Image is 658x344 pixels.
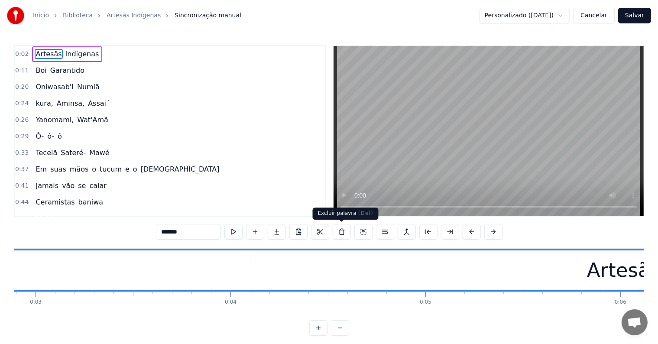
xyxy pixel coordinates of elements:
[87,98,110,108] span: Assai´
[76,82,100,92] span: Numiã
[46,131,55,141] span: ô-
[358,210,373,216] span: ( Del )
[60,148,87,158] span: Sateré-
[622,309,648,335] a: Bate-papo aberto
[313,208,379,220] div: Excluir palavra
[99,164,123,174] span: tucum
[66,214,76,224] span: no
[140,164,220,174] span: [DEMOGRAPHIC_DATA]
[49,164,67,174] span: suas
[132,164,138,174] span: o
[35,131,45,141] span: Ô-
[33,11,241,20] nav: breadcrumb
[15,99,29,108] span: 0:24
[35,197,75,207] span: Ceramistas
[69,164,90,174] span: mãos
[15,66,29,75] span: 0:11
[15,198,29,207] span: 0:44
[35,65,47,75] span: Boi
[15,214,29,223] span: 0:47
[175,11,241,20] span: Sincronização manual
[7,7,24,24] img: youka
[56,98,85,108] span: Aminsa,
[63,11,93,20] a: Biblioteca
[15,83,29,91] span: 0:20
[65,49,100,59] span: Indígenas
[15,116,29,124] span: 0:26
[88,181,107,191] span: calar
[35,148,58,158] span: Tecelã
[618,8,651,23] button: Salvar
[78,214,98,224] span: barro
[15,182,29,190] span: 0:41
[49,65,85,75] span: Garantido
[61,181,75,191] span: vão
[225,299,237,306] div: 0:04
[88,148,110,158] span: Mawé
[30,299,42,306] div: 0:03
[77,181,87,191] span: se
[573,8,615,23] button: Cancelar
[15,165,29,174] span: 0:37
[91,164,97,174] span: o
[57,131,63,141] span: ô
[107,11,161,20] a: Artesãs Indígenas
[615,299,626,306] div: 0:06
[35,214,64,224] span: Moldam
[35,49,62,59] span: Artesãs
[124,164,130,174] span: e
[35,98,54,108] span: kura,
[35,82,74,92] span: Oniwasab'I
[15,50,29,58] span: 0:02
[78,197,104,207] span: baniwa
[33,11,49,20] a: Início
[420,299,431,306] div: 0:05
[15,132,29,141] span: 0:29
[35,181,59,191] span: Jamais
[35,115,75,125] span: Yanomami,
[76,115,109,125] span: Wat'Amã
[15,149,29,157] span: 0:33
[35,164,48,174] span: Em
